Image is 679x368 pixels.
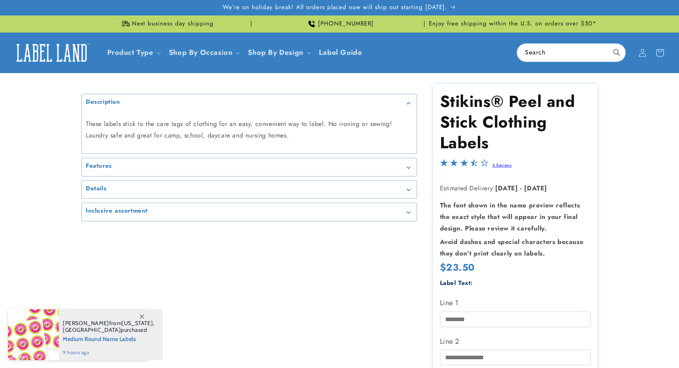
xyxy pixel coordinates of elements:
button: Search [608,44,625,61]
div: Announcement [428,15,598,32]
span: Shop By Occasion [169,48,233,57]
span: $23.50 [440,261,475,273]
label: Label Text: [440,279,473,287]
span: [PERSON_NAME] [63,320,109,327]
h2: Details [86,185,106,193]
h2: Inclusive assortment [86,207,148,215]
strong: Avoid dashes and special characters because they don’t print clearly on labels. [440,237,584,258]
a: Shop By Design [248,47,303,58]
h2: Features [86,162,112,170]
span: [US_STATE] [122,320,153,327]
span: from , purchased [63,320,154,333]
span: [GEOGRAPHIC_DATA] [63,326,121,333]
span: Enjoy free shipping within the U.S. on orders over $50* [429,20,596,28]
summary: Shop By Design [243,43,314,62]
span: Label Guide [319,48,362,57]
p: Estimated Delivery: [440,183,591,194]
a: 4 Reviews [492,162,511,168]
a: Label Guide [314,43,367,62]
h2: Description [86,98,120,106]
span: [PHONE_NUMBER] [318,20,374,28]
span: 3.5-star overall rating [440,161,488,170]
summary: Product Type [102,43,164,62]
div: Announcement [81,15,251,32]
strong: [DATE] [524,184,547,193]
span: Next business day shipping [132,20,214,28]
summary: Details [82,181,417,199]
img: Label Land [12,41,91,65]
span: We’re on holiday break! All orders placed now will ship out starting [DATE]. [223,4,448,12]
strong: The font shown in the name preview reflects the exact style that will appear in your final design... [440,201,580,233]
summary: Description [82,94,417,112]
strong: - [520,184,522,193]
label: Line 2 [440,335,591,348]
summary: Inclusive assortment [82,203,417,221]
media-gallery: Gallery Viewer [81,94,417,221]
a: Product Type [107,47,153,58]
summary: Shop By Occasion [164,43,243,62]
iframe: Gorgias live chat messenger [600,334,671,360]
div: Announcement [255,15,424,32]
label: Line 1 [440,296,591,309]
summary: Features [82,158,417,176]
p: These labels stick to the care tags of clothing for an easy, convenient way to label. No ironing ... [86,118,413,141]
h1: Stikins® Peel and Stick Clothing Labels [440,91,591,153]
strong: [DATE] [495,184,518,193]
a: Label Land [9,37,95,68]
